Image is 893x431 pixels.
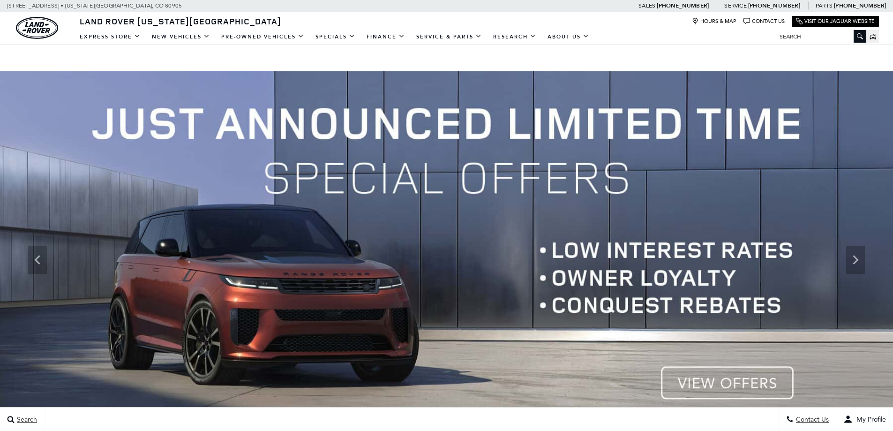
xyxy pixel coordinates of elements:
[657,2,709,9] a: [PHONE_NUMBER]
[74,29,595,45] nav: Main Navigation
[796,18,875,25] a: Visit Our Jaguar Website
[794,416,829,423] span: Contact Us
[748,2,800,9] a: [PHONE_NUMBER]
[15,416,37,423] span: Search
[74,29,146,45] a: EXPRESS STORE
[16,17,58,39] a: land-rover
[7,2,182,9] a: [STREET_ADDRESS] • [US_STATE][GEOGRAPHIC_DATA], CO 80905
[488,29,542,45] a: Research
[692,18,736,25] a: Hours & Map
[16,17,58,39] img: Land Rover
[724,2,746,9] span: Service
[834,2,886,9] a: [PHONE_NUMBER]
[836,408,893,431] button: user-profile-menu
[816,2,833,9] span: Parts
[74,15,287,27] a: Land Rover [US_STATE][GEOGRAPHIC_DATA]
[743,18,785,25] a: Contact Us
[638,2,655,9] span: Sales
[146,29,216,45] a: New Vehicles
[310,29,361,45] a: Specials
[773,31,866,42] input: Search
[216,29,310,45] a: Pre-Owned Vehicles
[411,29,488,45] a: Service & Parts
[361,29,411,45] a: Finance
[80,15,281,27] span: Land Rover [US_STATE][GEOGRAPHIC_DATA]
[853,416,886,423] span: My Profile
[542,29,595,45] a: About Us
